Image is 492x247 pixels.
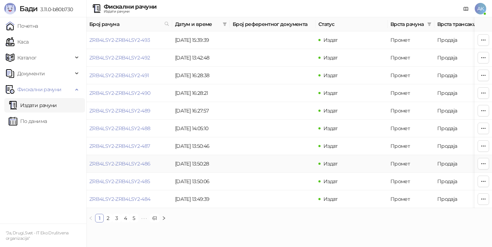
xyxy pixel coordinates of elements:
a: Издати рачуни [9,98,57,113]
li: Следећих 5 Страна [138,214,150,222]
a: ZRB4LSY2-ZRB4LSY2-487 [89,143,150,149]
td: Промет [388,49,434,67]
span: filter [221,19,228,30]
a: Почетна [6,19,38,33]
td: [DATE] 13:50:06 [172,173,230,190]
a: ZRB4LSY2-ZRB4LSY2-484 [89,196,151,202]
td: [DATE] 16:28:21 [172,84,230,102]
a: ZRB4LSY2-ZRB4LSY2-489 [89,107,151,114]
span: left [89,216,93,220]
td: Промет [388,31,434,49]
td: ZRB4LSY2-ZRB4LSY2-484 [86,190,172,208]
span: Документи [17,66,45,81]
td: [DATE] 13:50:28 [172,155,230,173]
li: Претходна страна [86,214,95,222]
td: Промет [388,190,434,208]
td: Промет [388,155,434,173]
th: Врста рачуна [388,17,434,31]
td: Промет [388,102,434,120]
td: Промет [388,67,434,84]
li: 4 [121,214,130,222]
li: 61 [150,214,160,222]
a: 3 [113,214,121,222]
a: 1 [95,214,103,222]
div: Издати рачуни [104,10,156,13]
li: 1 [95,214,104,222]
span: filter [427,22,431,26]
td: ZRB4LSY2-ZRB4LSY2-486 [86,155,172,173]
th: Статус [316,17,388,31]
td: Промет [388,84,434,102]
td: Промет [388,137,434,155]
a: Документација [460,3,472,14]
span: Издат [323,54,338,61]
span: Издат [323,178,338,185]
a: ZRB4LSY2-ZRB4LSY2-485 [89,178,150,185]
span: Број рачуна [89,20,161,28]
span: ••• [138,214,150,222]
td: ZRB4LSY2-ZRB4LSY2-485 [86,173,172,190]
span: Издат [323,143,338,149]
li: Следећа страна [160,214,168,222]
a: ZRB4LSY2-ZRB4LSY2-490 [89,90,151,96]
td: Промет [388,120,434,137]
td: [DATE] 13:49:39 [172,190,230,208]
span: Издат [323,72,338,79]
button: left [86,214,95,222]
img: Logo [4,3,16,14]
td: ZRB4LSY2-ZRB4LSY2-489 [86,102,172,120]
a: ZRB4LSY2-ZRB4LSY2-486 [89,160,151,167]
td: [DATE] 14:05:10 [172,120,230,137]
small: "Ja, Drugi, Svet - IT Eko Društvena organizacija" [6,230,69,241]
span: Врста рачуна [390,20,424,28]
a: ZRB4LSY2-ZRB4LSY2-492 [89,54,150,61]
div: Фискални рачуни [104,4,156,10]
span: Каталог [17,50,37,65]
td: [DATE] 16:28:38 [172,67,230,84]
a: ZRB4LSY2-ZRB4LSY2-493 [89,37,150,43]
span: Издат [323,160,338,167]
td: ZRB4LSY2-ZRB4LSY2-491 [86,67,172,84]
span: AK [475,3,486,14]
td: ZRB4LSY2-ZRB4LSY2-493 [86,31,172,49]
td: Промет [388,173,434,190]
span: Фискални рачуни [17,82,61,97]
a: Каса [6,35,28,49]
td: [DATE] 13:42:48 [172,49,230,67]
span: filter [426,19,433,30]
a: 61 [150,214,159,222]
th: Број рачуна [86,17,172,31]
a: ZRB4LSY2-ZRB4LSY2-488 [89,125,151,132]
a: 4 [121,214,129,222]
button: right [160,214,168,222]
span: Бади [19,4,37,13]
span: Издат [323,196,338,202]
span: Врста трансакције [437,20,486,28]
span: 3.11.0-b80b730 [37,6,73,13]
td: ZRB4LSY2-ZRB4LSY2-487 [86,137,172,155]
a: По данима [9,114,47,128]
span: Издат [323,107,338,114]
span: filter [223,22,227,26]
a: ZRB4LSY2-ZRB4LSY2-491 [89,72,149,79]
td: [DATE] 16:27:57 [172,102,230,120]
td: [DATE] 13:50:46 [172,137,230,155]
td: ZRB4LSY2-ZRB4LSY2-490 [86,84,172,102]
span: Издат [323,125,338,132]
li: 3 [112,214,121,222]
span: Датум и време [175,20,220,28]
span: Издат [323,90,338,96]
span: right [162,216,166,220]
td: [DATE] 15:39:39 [172,31,230,49]
a: 5 [130,214,138,222]
a: 2 [104,214,112,222]
td: ZRB4LSY2-ZRB4LSY2-492 [86,49,172,67]
th: Број референтног документа [230,17,316,31]
span: Издат [323,37,338,43]
td: ZRB4LSY2-ZRB4LSY2-488 [86,120,172,137]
